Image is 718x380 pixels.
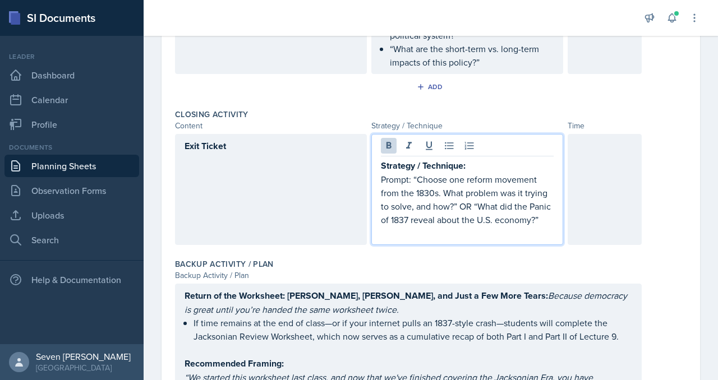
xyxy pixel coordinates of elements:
div: Strategy / Technique [371,120,563,132]
p: Prompt: “Choose one reform movement from the 1830s. What problem was it trying to solve, and how?... [381,173,554,226]
div: Time [568,120,642,132]
button: Add [413,78,449,95]
a: Uploads [4,204,139,226]
div: Documents [4,142,139,152]
a: Calendar [4,89,139,111]
label: Closing Activity [175,109,248,120]
label: Backup Activity / Plan [175,258,274,270]
a: Profile [4,113,139,136]
div: Add [419,82,443,91]
p: If time remains at the end of class—or if your internet pulls an 1837-style crash—students will c... [194,316,632,343]
p: “What are the short-term vs. long-term impacts of this policy?” [390,42,554,69]
a: Dashboard [4,64,139,86]
div: [GEOGRAPHIC_DATA] [36,362,131,373]
strong: Exit Ticket [185,140,226,152]
a: Search [4,229,139,251]
a: Planning Sheets [4,155,139,177]
a: Observation Forms [4,179,139,202]
div: Leader [4,52,139,62]
div: Help & Documentation [4,268,139,291]
div: Content [175,120,367,132]
div: Backup Activity / Plan [175,270,642,281]
strong: Return of the Worksheet: [PERSON_NAME], [PERSON_NAME], and Just a Few More Tears: [185,289,548,302]
div: Seven [PERSON_NAME] [36,351,131,362]
strong: Recommended Framing: [185,357,284,370]
strong: Strategy / Technique: [381,159,466,172]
